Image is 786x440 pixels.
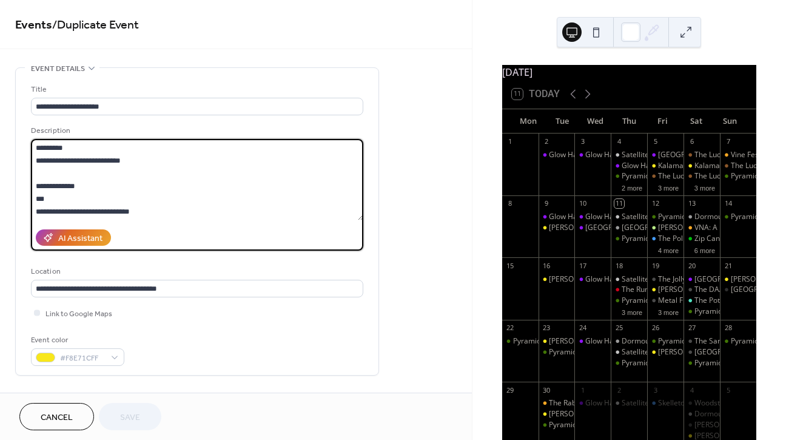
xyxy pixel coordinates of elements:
[647,150,684,160] div: Glow Hall
[502,336,539,347] div: Pyramid Scheme
[720,212,756,222] div: Pyramid Scheme
[658,347,765,357] div: [PERSON_NAME] Eccentric Cafe
[578,199,587,208] div: 10
[622,347,712,357] div: Satellite Records Open Mic
[713,109,747,134] div: Sun
[720,274,756,285] div: Bell's Eccentric Cafe
[60,352,105,365] span: #F8E71CFF
[724,199,733,208] div: 14
[724,385,733,394] div: 5
[41,411,73,424] span: Cancel
[585,150,720,160] div: Glow Hall: Workshop (Music Production)
[684,358,720,368] div: Pyramid Scheme
[720,336,756,347] div: Pyramid Scheme
[687,323,696,333] div: 27
[679,109,713,134] div: Sat
[614,137,623,146] div: 4
[31,124,361,137] div: Description
[694,274,768,285] div: [GEOGRAPHIC_DATA]
[539,420,575,430] div: Pyramid Scheme
[539,274,575,285] div: Bell's Eccentric Cafe
[684,285,720,295] div: The DAAC
[506,323,515,333] div: 22
[658,398,697,408] div: Skelletones
[684,161,720,171] div: Kalamashoegazer Day 2 @ Bell's Eccentric Cafe
[724,137,733,146] div: 7
[611,212,647,222] div: Satellite Records Open Mic
[45,308,112,320] span: Link to Google Maps
[622,296,679,306] div: Pyramid Scheme
[617,182,647,192] button: 2 more
[502,65,756,80] div: [DATE]
[539,398,575,408] div: The Rabbithole
[578,261,587,270] div: 17
[684,223,720,233] div: VNA: A Recipe for Abundance
[506,199,515,208] div: 8
[506,261,515,270] div: 15
[622,398,712,408] div: Satellite Records Open Mic
[545,109,579,134] div: Tue
[585,274,720,285] div: Glow Hall: Workshop (Music Production)
[614,199,623,208] div: 11
[622,336,727,347] div: Dormouse: Rad Riso Open Print
[31,63,85,75] span: Event details
[15,13,52,37] a: Events
[720,161,756,171] div: The Lucky Wolf
[579,109,612,134] div: Wed
[549,420,606,430] div: Pyramid Scheme
[651,323,660,333] div: 26
[622,274,712,285] div: Satellite Records Open Mic
[539,347,575,357] div: Pyramid Scheme
[506,385,515,394] div: 29
[578,323,587,333] div: 24
[653,245,684,255] button: 4 more
[684,420,720,430] div: Eugene's Record Co-op
[611,171,647,181] div: Pyramid Scheme
[694,285,729,295] div: The DAAC
[506,137,515,146] div: 1
[611,285,647,295] div: The RunOff
[658,285,765,295] div: [PERSON_NAME] Eccentric Cafe
[694,171,745,181] div: The Lucky Wolf
[542,137,551,146] div: 2
[611,398,647,408] div: Satellite Records Open Mic
[611,161,647,171] div: Glow Hall: Sing Sing & Gather
[622,234,679,244] div: Pyramid Scheme
[647,398,684,408] div: Skelletones
[31,334,122,347] div: Event color
[651,137,660,146] div: 5
[658,336,715,347] div: Pyramid Scheme
[622,171,679,181] div: Pyramid Scheme
[658,171,708,181] div: The Lucky Wolf
[724,323,733,333] div: 28
[687,261,696,270] div: 20
[549,274,656,285] div: [PERSON_NAME] Eccentric Cafe
[658,234,767,244] div: The Polish Hall @ Factory Coffee
[694,398,747,408] div: Woodstock Fest
[31,265,361,278] div: Location
[724,261,733,270] div: 21
[611,274,647,285] div: Satellite Records Open Mic
[694,306,751,317] div: Pyramid Scheme
[684,409,720,419] div: Dormouse: Rad Riso Open Print
[694,296,748,306] div: The Potato Sack
[622,212,712,222] div: Satellite Records Open Mic
[539,212,575,222] div: Glow Hall: Movie Night
[720,171,756,181] div: Pyramid Scheme
[614,323,623,333] div: 25
[611,336,647,347] div: Dormouse: Rad Riso Open Print
[687,385,696,394] div: 4
[622,161,721,171] div: Glow Hall: Sing Sing & Gather
[549,398,599,408] div: The Rabbithole
[687,199,696,208] div: 13
[690,245,720,255] button: 6 more
[658,274,708,285] div: The Jolly Llama
[651,261,660,270] div: 19
[694,358,751,368] div: Pyramid Scheme
[684,306,720,317] div: Pyramid Scheme
[52,13,139,37] span: / Duplicate Event
[646,109,679,134] div: Fri
[647,234,684,244] div: The Polish Hall @ Factory Coffee
[651,199,660,208] div: 12
[19,403,94,430] a: Cancel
